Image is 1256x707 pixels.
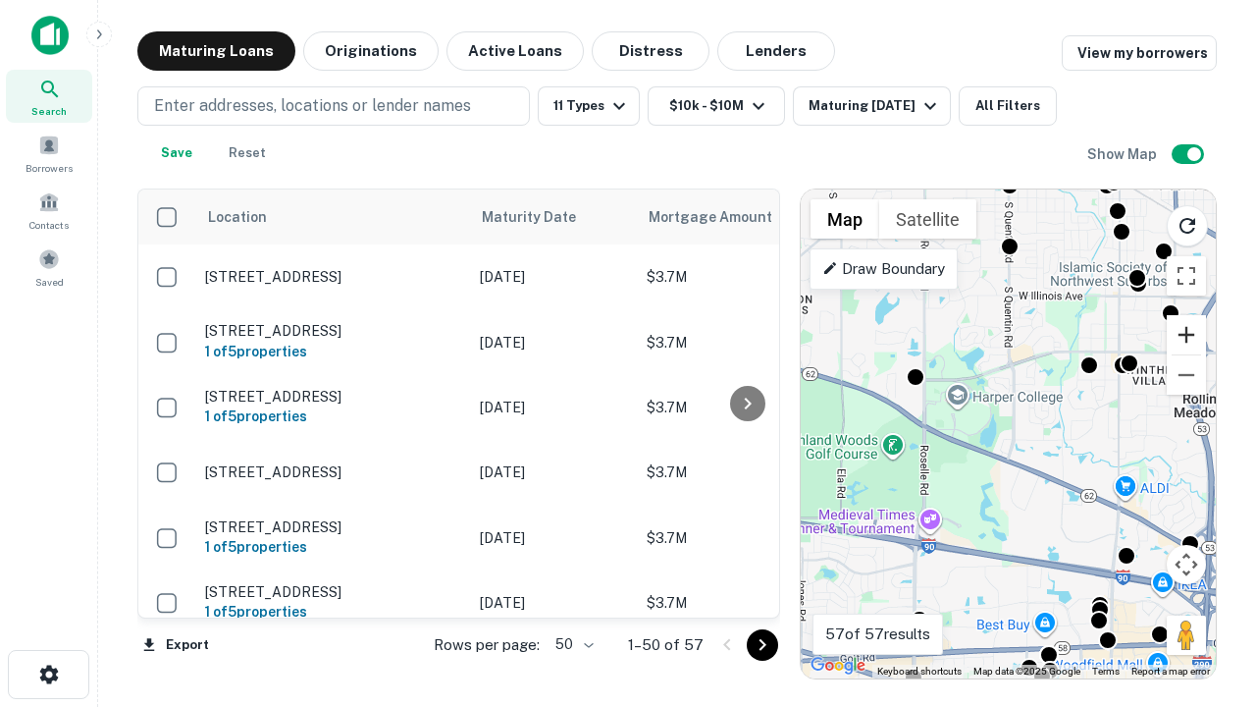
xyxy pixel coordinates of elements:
[480,332,627,353] p: [DATE]
[31,103,67,119] span: Search
[747,629,778,661] button: Go to next page
[1167,315,1206,354] button: Zoom in
[879,199,976,239] button: Show satellite imagery
[717,31,835,71] button: Lenders
[647,592,843,614] p: $3.7M
[959,86,1057,126] button: All Filters
[809,94,942,118] div: Maturing [DATE]
[647,266,843,288] p: $3.7M
[1167,355,1206,395] button: Zoom out
[1167,205,1208,246] button: Reload search area
[806,653,870,679] a: Open this area in Google Maps (opens a new window)
[628,633,704,657] p: 1–50 of 57
[973,666,1080,677] span: Map data ©2025 Google
[1158,487,1256,581] iframe: Chat Widget
[480,397,627,418] p: [DATE]
[205,341,460,362] h6: 1 of 5 properties
[145,134,208,173] button: Save your search to get updates of matches that match your search criteria.
[825,623,930,646] p: 57 of 57 results
[647,332,843,353] p: $3.7M
[806,653,870,679] img: Google
[434,633,540,657] p: Rows per page:
[647,462,843,483] p: $3.7M
[877,665,962,679] button: Keyboard shortcuts
[793,86,951,126] button: Maturing [DATE]
[205,322,460,340] p: [STREET_ADDRESS]
[822,257,945,281] p: Draw Boundary
[205,518,460,536] p: [STREET_ADDRESS]
[137,86,530,126] button: Enter addresses, locations or lender names
[446,31,584,71] button: Active Loans
[6,70,92,123] a: Search
[480,462,627,483] p: [DATE]
[649,205,798,229] span: Mortgage Amount
[303,31,439,71] button: Originations
[801,190,1216,679] div: 0 0
[205,406,460,427] h6: 1 of 5 properties
[1131,666,1210,677] a: Report a map error
[811,199,879,239] button: Show street map
[205,536,460,558] h6: 1 of 5 properties
[35,274,64,290] span: Saved
[205,583,460,601] p: [STREET_ADDRESS]
[1087,143,1160,165] h6: Show Map
[207,205,267,229] span: Location
[205,388,460,406] p: [STREET_ADDRESS]
[480,266,627,288] p: [DATE]
[637,190,853,245] th: Mortgage Amount
[480,527,627,549] p: [DATE]
[195,190,470,245] th: Location
[137,31,295,71] button: Maturing Loans
[1167,616,1206,655] button: Drag Pegman onto the map to open Street View
[26,160,73,176] span: Borrowers
[6,241,92,294] a: Saved
[1092,666,1120,677] a: Terms (opens in new tab)
[6,184,92,237] a: Contacts
[538,86,640,126] button: 11 Types
[216,134,279,173] button: Reset
[548,630,597,659] div: 50
[137,630,214,660] button: Export
[31,16,69,55] img: capitalize-icon.png
[6,127,92,180] a: Borrowers
[480,592,627,614] p: [DATE]
[647,397,843,418] p: $3.7M
[205,601,460,623] h6: 1 of 5 properties
[29,217,69,233] span: Contacts
[1062,35,1217,71] a: View my borrowers
[470,190,637,245] th: Maturity Date
[647,527,843,549] p: $3.7M
[482,205,602,229] span: Maturity Date
[205,268,460,286] p: [STREET_ADDRESS]
[154,94,471,118] p: Enter addresses, locations or lender names
[648,86,785,126] button: $10k - $10M
[205,463,460,481] p: [STREET_ADDRESS]
[1167,256,1206,296] button: Toggle fullscreen view
[592,31,709,71] button: Distress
